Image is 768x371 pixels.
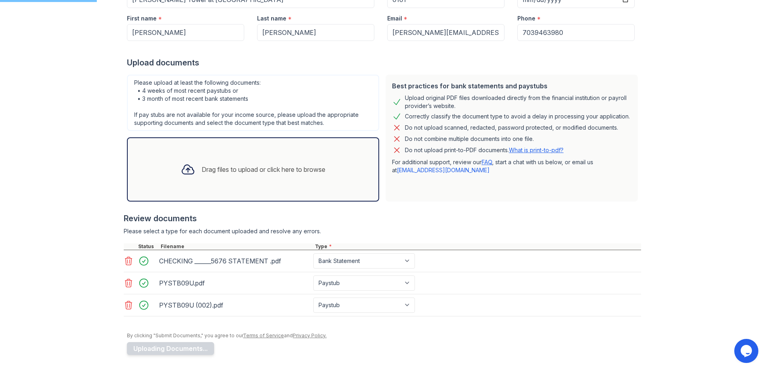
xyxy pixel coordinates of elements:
label: Last name [257,14,286,22]
p: For additional support, review our , start a chat with us below, or email us at [392,158,631,174]
div: Upload documents [127,57,641,68]
a: Terms of Service [243,332,284,338]
div: Review documents [124,213,641,224]
a: Privacy Policy. [293,332,327,338]
div: Status [137,243,159,250]
div: Type [313,243,641,250]
iframe: chat widget [734,339,760,363]
div: Best practices for bank statements and paystubs [392,81,631,91]
a: FAQ [482,159,492,165]
label: Phone [517,14,535,22]
div: Correctly classify the document type to avoid a delay in processing your application. [405,112,630,121]
div: Upload original PDF files downloaded directly from the financial institution or payroll provider’... [405,94,631,110]
div: CHECKING ______5676 STATEMENT .pdf [159,255,310,267]
div: Do not combine multiple documents into one file. [405,134,534,144]
div: By clicking "Submit Documents," you agree to our and [127,332,641,339]
div: PYSTB09U.pdf [159,277,310,289]
label: First name [127,14,157,22]
button: Uploading Documents... [127,342,214,355]
label: Email [387,14,402,22]
div: Drag files to upload or click here to browse [202,165,325,174]
div: Please select a type for each document uploaded and resolve any errors. [124,227,641,235]
div: Do not upload scanned, redacted, password protected, or modified documents. [405,123,618,132]
a: What is print-to-pdf? [509,147,564,153]
div: Please upload at least the following documents: • 4 weeks of most recent paystubs or • 3 month of... [127,75,379,131]
p: Do not upload print-to-PDF documents. [405,146,564,154]
div: PYSTB09U (002).pdf [159,299,310,312]
a: [EMAIL_ADDRESS][DOMAIN_NAME] [397,167,490,173]
div: Filename [159,243,313,250]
